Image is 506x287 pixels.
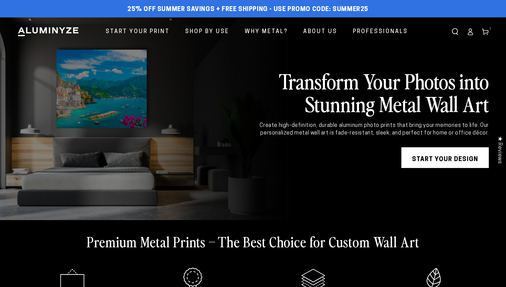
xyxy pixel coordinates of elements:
span: Professionals [353,27,408,37]
img: Aluminyze [17,27,79,37]
a: Why Metal? [240,23,293,41]
a: Shop By Use [180,23,234,41]
span: Shop By Use [185,27,229,37]
h2: Premium Metal Prints – The Best Choice for Custom Wall Art [87,232,419,250]
div: Create high-definition, durable aluminum photo prints that bring your memories to life. Our perso... [239,122,489,137]
span: 25% off Summer Savings + Free Shipping - Use Promo Code: SUMMER25 [127,6,368,13]
a: About Us [298,23,342,41]
span: Start Your Print [106,27,170,37]
span: 1 [489,26,492,31]
h2: Transform Your Photos into Stunning Metal Wall Art [239,69,489,115]
a: START YOUR DESIGN [401,147,489,168]
a: Professionals [348,23,413,41]
span: Why Metal? [245,27,288,37]
div: Click to open Judge.me floating reviews tab [493,131,506,169]
span: About Us [303,27,337,37]
summary: Search our site [447,24,463,39]
a: Start Your Print [101,23,175,41]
